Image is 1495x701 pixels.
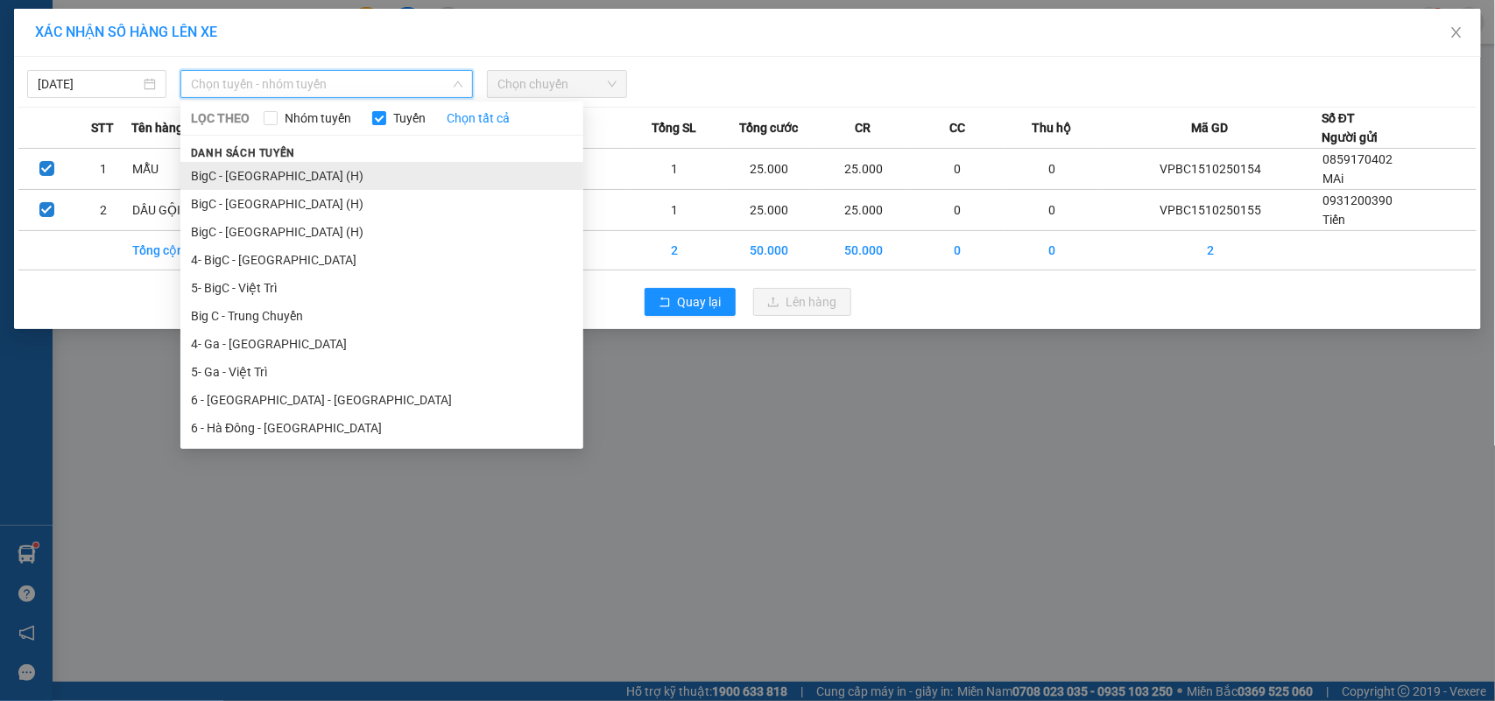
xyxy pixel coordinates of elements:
[22,22,109,109] img: logo.jpg
[1005,231,1099,270] td: 0
[1192,118,1229,137] span: Mã GD
[180,330,583,358] li: 4- Ga - [GEOGRAPHIC_DATA]
[180,190,583,218] li: BigC - [GEOGRAPHIC_DATA] (H)
[1099,149,1322,190] td: VPBC1510250154
[816,190,911,231] td: 25.000
[628,190,723,231] td: 1
[911,190,1005,231] td: 0
[453,79,463,89] span: down
[180,358,583,386] li: 5- Ga - Việt Trì
[180,246,583,274] li: 4- BigC - [GEOGRAPHIC_DATA]
[722,149,816,190] td: 25.000
[1005,149,1099,190] td: 0
[722,190,816,231] td: 25.000
[1322,193,1393,207] span: 0931200390
[628,231,723,270] td: 2
[38,74,140,94] input: 15/10/2025
[131,190,226,231] td: DẦU GỘI
[164,43,732,65] li: Số 10 ngõ 15 Ngọc Hồi, Q.[PERSON_NAME], [GEOGRAPHIC_DATA]
[739,118,798,137] span: Tổng cước
[645,288,736,316] button: rollbackQuay lại
[131,149,226,190] td: MẪU
[180,386,583,414] li: 6 - [GEOGRAPHIC_DATA] - [GEOGRAPHIC_DATA]
[1322,213,1345,227] span: Tiến
[278,109,358,128] span: Nhóm tuyến
[652,118,697,137] span: Tổng SL
[191,71,462,97] span: Chọn tuyến - nhóm tuyến
[180,145,306,161] span: Danh sách tuyến
[1032,118,1071,137] span: Thu hộ
[91,118,114,137] span: STT
[180,274,583,302] li: 5- BigC - Việt Trì
[22,127,168,156] b: GỬI : VP BigC
[75,190,132,231] td: 2
[1005,190,1099,231] td: 0
[191,109,250,128] span: LỌC THEO
[1449,25,1463,39] span: close
[1099,231,1322,270] td: 2
[131,118,183,137] span: Tên hàng
[35,24,217,40] span: XÁC NHẬN SỐ HÀNG LÊN XE
[628,149,723,190] td: 1
[1322,109,1378,147] div: Số ĐT Người gửi
[180,414,583,442] li: 6 - Hà Đông - [GEOGRAPHIC_DATA]
[678,292,722,312] span: Quay lại
[855,118,871,137] span: CR
[180,218,583,246] li: BigC - [GEOGRAPHIC_DATA] (H)
[659,296,671,310] span: rollback
[386,109,433,128] span: Tuyến
[911,231,1005,270] td: 0
[1432,9,1481,58] button: Close
[1322,172,1343,186] span: MAi
[911,149,1005,190] td: 0
[753,288,851,316] button: uploadLên hàng
[497,71,616,97] span: Chọn chuyến
[164,65,732,87] li: Hotline: 19001155
[180,302,583,330] li: Big C - Trung Chuyển
[75,149,132,190] td: 1
[131,231,226,270] td: Tổng cộng
[949,118,965,137] span: CC
[816,149,911,190] td: 25.000
[180,162,583,190] li: BigC - [GEOGRAPHIC_DATA] (H)
[722,231,816,270] td: 50.000
[1099,190,1322,231] td: VPBC1510250155
[447,109,510,128] a: Chọn tất cả
[1322,152,1393,166] span: 0859170402
[816,231,911,270] td: 50.000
